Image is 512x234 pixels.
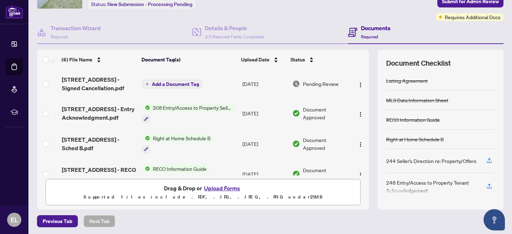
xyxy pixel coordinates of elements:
img: Document Status [292,140,300,148]
button: Upload Forms [202,184,242,193]
img: Logo [358,142,363,147]
h4: Transaction Wizard [50,24,101,32]
span: Requires Additional Docs [445,13,501,21]
span: Right at Home Schedule B [150,134,213,142]
button: Next Tab [84,215,115,227]
p: Supported files include .PDF, .JPG, .JPEG, .PNG under 25 MB [50,193,356,201]
span: [STREET_ADDRESS] - Sched B.pdf [62,135,137,152]
span: Pending Review [303,80,338,88]
h4: Documents [361,24,390,32]
button: Open asap [484,209,505,230]
span: Add a Document Tag [152,82,199,87]
button: Logo [355,78,366,89]
div: 244 Seller’s Direction re: Property/Offers [386,157,476,165]
img: Status Icon [142,165,150,173]
span: 3/3 Required Fields Completed [205,34,264,39]
button: Logo [355,168,366,180]
span: Drag & Drop or [164,184,242,193]
img: Document Status [292,109,300,117]
td: [DATE] [240,70,289,98]
td: [DATE] [240,129,289,159]
span: Document Checklist [386,58,451,68]
span: New Submission - Processing Pending [107,1,192,7]
img: Status Icon [142,134,150,142]
span: plus [145,82,149,86]
span: (6) File Name [62,56,92,64]
th: Status [288,50,350,70]
span: [STREET_ADDRESS] - RECO Guide.pdf [62,165,137,183]
div: RECO Information Guide [386,116,440,124]
span: Required [361,34,378,39]
img: logo [6,5,23,18]
span: Previous Tab [43,216,72,227]
img: Logo [358,111,363,117]
button: Status Icon208 Entry/Access to Property Seller Acknowledgement [142,104,234,123]
div: 248 Entry/Access to Property Tenant Acknowledgement [386,179,478,194]
span: Required [50,34,68,39]
img: Logo [358,172,363,178]
td: [DATE] [240,98,289,129]
img: Logo [358,82,363,88]
span: RECO Information Guide [150,165,209,173]
span: [STREET_ADDRESS] - Signed Cancellation.pdf [62,75,137,92]
span: Upload Date [241,56,270,64]
button: Status IconRECO Information Guide [142,165,209,184]
span: 208 Entry/Access to Property Seller Acknowledgement [150,104,234,111]
button: Logo [355,108,366,119]
th: Document Tag(s) [139,50,239,70]
img: Document Status [292,80,300,88]
button: Previous Tab [37,215,78,227]
span: Drag & Drop orUpload FormsSupported files include .PDF, .JPG, .JPEG, .PNG under25MB [46,179,360,206]
button: Add a Document Tag [142,80,202,88]
td: [DATE] [240,159,289,190]
th: (6) File Name [59,50,139,70]
div: Right at Home Schedule B [386,135,444,143]
img: Status Icon [142,104,150,111]
span: Document Approved [303,105,349,121]
span: [STREET_ADDRESS] - Entry Acknowledgment.pdf [62,105,137,122]
button: Status IconRight at Home Schedule B [142,134,213,153]
span: Document Approved [303,166,349,182]
button: Logo [355,138,366,149]
span: Document Approved [303,136,349,152]
span: Status [290,56,305,64]
span: EL [11,215,18,225]
h4: Details & People [205,24,264,32]
div: MLS Data Information Sheet [386,96,448,104]
div: Listing Agreement [386,77,428,85]
img: Document Status [292,170,300,178]
th: Upload Date [238,50,288,70]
